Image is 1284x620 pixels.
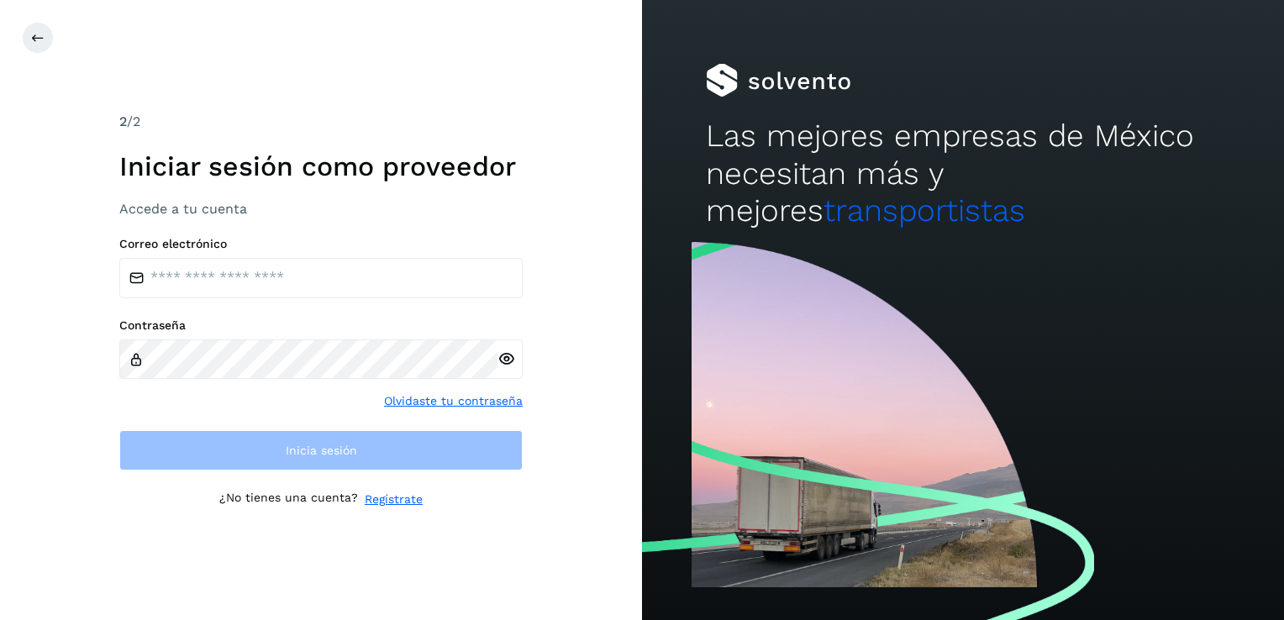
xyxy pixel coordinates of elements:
h3: Accede a tu cuenta [119,201,523,217]
span: transportistas [824,192,1025,229]
a: Olvidaste tu contraseña [384,392,523,410]
h1: Iniciar sesión como proveedor [119,150,523,182]
button: Inicia sesión [119,430,523,470]
h2: Las mejores empresas de México necesitan más y mejores [706,118,1219,229]
p: ¿No tienes una cuenta? [219,491,358,508]
label: Contraseña [119,318,523,333]
span: 2 [119,113,127,129]
div: /2 [119,112,523,132]
label: Correo electrónico [119,237,523,251]
span: Inicia sesión [286,444,357,456]
a: Regístrate [365,491,423,508]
